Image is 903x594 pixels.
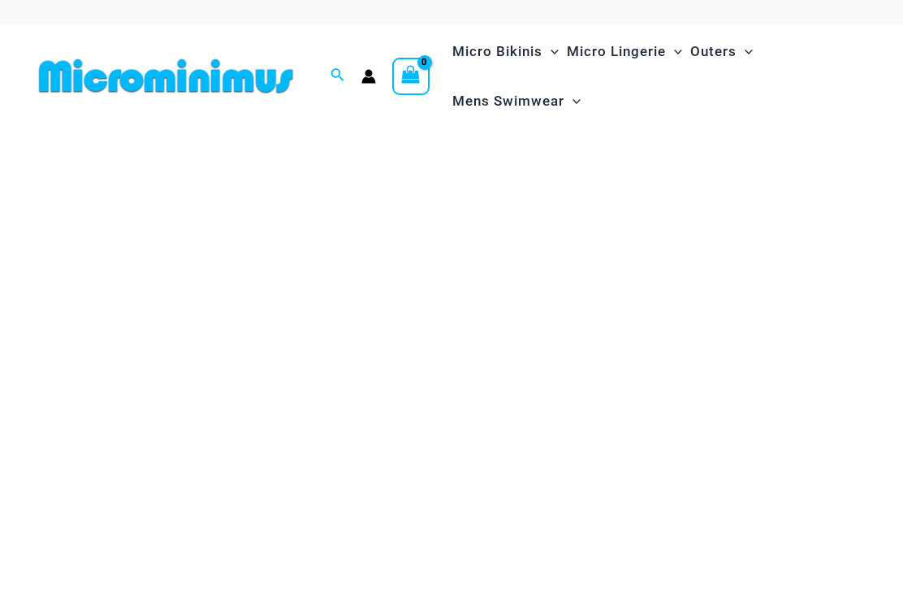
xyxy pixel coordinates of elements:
span: Menu Toggle [542,31,559,72]
a: Account icon link [361,69,376,84]
a: Micro LingerieMenu ToggleMenu Toggle [563,27,686,76]
span: Micro Lingerie [567,31,666,72]
a: View Shopping Cart, empty [392,58,430,95]
a: Micro BikinisMenu ToggleMenu Toggle [448,27,563,76]
span: Micro Bikinis [452,31,542,72]
span: Menu Toggle [564,80,581,122]
img: MM SHOP LOGO FLAT [32,58,300,94]
nav: Site Navigation [446,24,871,128]
a: OutersMenu ToggleMenu Toggle [686,27,757,76]
a: Search icon link [331,66,345,86]
span: Menu Toggle [737,31,753,72]
a: Mens SwimwearMenu ToggleMenu Toggle [448,76,585,126]
span: Menu Toggle [666,31,682,72]
span: Outers [690,31,737,72]
span: Mens Swimwear [452,80,564,122]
